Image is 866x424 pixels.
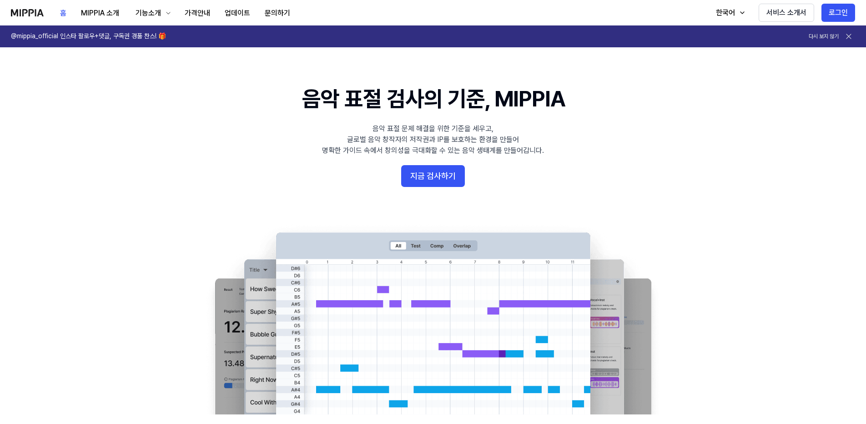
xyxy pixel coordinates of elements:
[821,4,855,22] button: 로그인
[809,33,839,40] button: 다시 보지 않기
[302,84,564,114] h1: 음악 표절 검사의 기준, MIPPIA
[714,7,737,18] div: 한국어
[53,0,74,25] a: 홈
[134,8,163,19] div: 기능소개
[322,123,544,156] div: 음악 표절 문제 해결을 위한 기준을 세우고, 글로벌 음악 창작자의 저작권과 IP를 보호하는 환경을 만들어 명확한 가이드 속에서 창의성을 극대화할 수 있는 음악 생태계를 만들어...
[177,4,217,22] button: 가격안내
[196,223,670,414] img: main Image
[126,4,177,22] button: 기능소개
[53,4,74,22] button: 홈
[401,165,465,187] button: 지금 검사하기
[759,4,814,22] button: 서비스 소개서
[707,4,751,22] button: 한국어
[257,4,297,22] button: 문의하기
[217,4,257,22] button: 업데이트
[217,0,257,25] a: 업데이트
[11,9,44,16] img: logo
[11,32,166,41] h1: @mippia_official 인스타 팔로우+댓글, 구독권 경품 찬스! 🎁
[74,4,126,22] button: MIPPIA 소개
